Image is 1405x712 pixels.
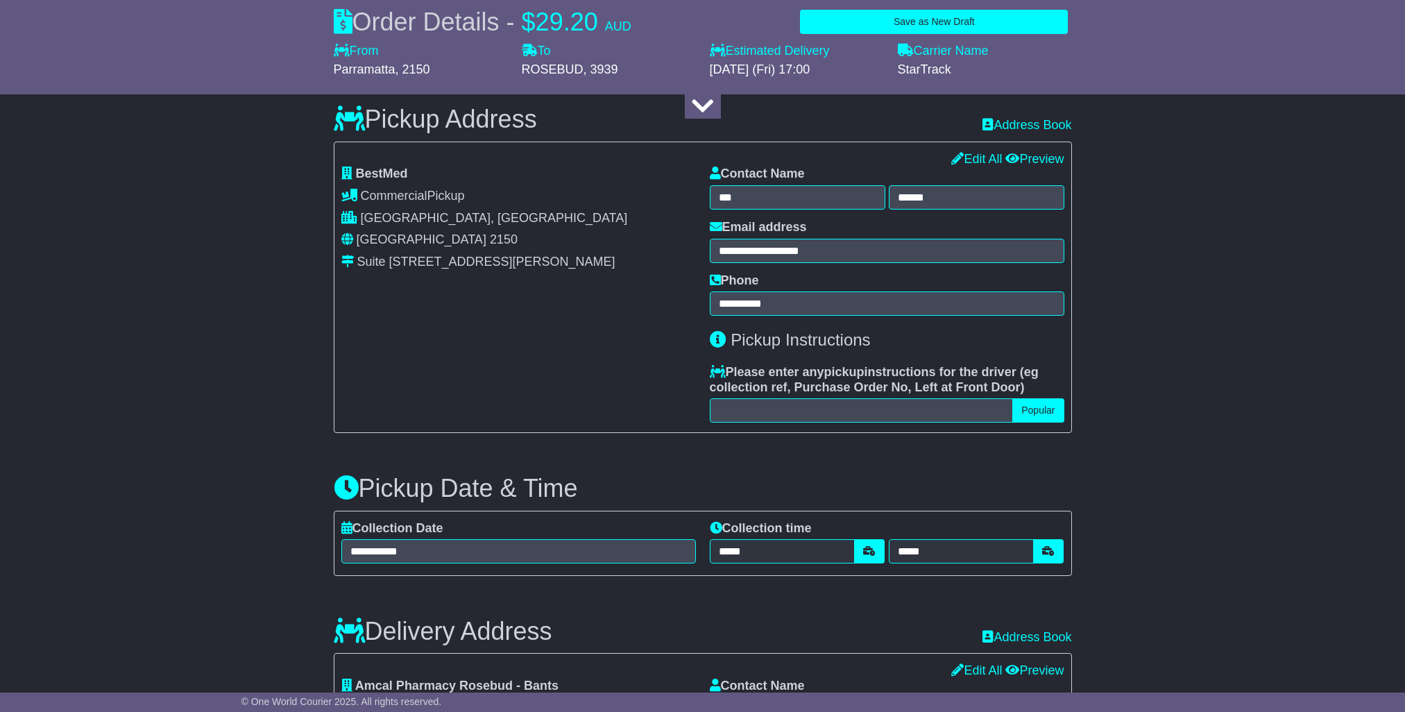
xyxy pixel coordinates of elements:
[334,44,379,59] label: From
[605,19,631,33] span: AUD
[951,152,1002,166] a: Edit All
[710,62,884,78] div: [DATE] (Fri) 17:00
[355,679,559,693] span: Amcal Pharmacy Rosebud - Bants
[361,211,628,225] span: [GEOGRAPHIC_DATA], [GEOGRAPHIC_DATA]
[357,255,615,270] div: Suite [STREET_ADDRESS][PERSON_NAME]
[710,521,812,536] label: Collection time
[824,365,865,379] span: pickup
[800,10,1068,34] button: Save as New Draft
[710,167,805,182] label: Contact Name
[710,365,1039,394] span: eg collection ref, Purchase Order No, Left at Front Door
[710,679,805,694] label: Contact Name
[241,696,442,707] span: © One World Courier 2025. All rights reserved.
[522,44,551,59] label: To
[982,630,1071,644] a: Address Book
[522,8,536,36] span: $
[951,663,1002,677] a: Edit All
[356,167,408,180] span: BestMed
[490,232,518,246] span: 2150
[334,475,1072,502] h3: Pickup Date & Time
[334,62,395,76] span: Parramatta
[982,118,1071,133] a: Address Book
[395,62,430,76] span: , 2150
[334,105,537,133] h3: Pickup Address
[1012,398,1064,423] button: Popular
[710,365,1064,395] label: Please enter any instructions for the driver ( )
[334,618,552,645] h3: Delivery Address
[584,62,618,76] span: , 3939
[536,8,598,36] span: 29.20
[334,7,631,37] div: Order Details -
[710,220,807,235] label: Email address
[1005,663,1064,677] a: Preview
[341,189,696,204] div: Pickup
[341,521,443,536] label: Collection Date
[710,273,759,289] label: Phone
[710,44,884,59] label: Estimated Delivery
[522,62,584,76] span: ROSEBUD
[898,44,989,59] label: Carrier Name
[1005,152,1064,166] a: Preview
[731,330,870,349] span: Pickup Instructions
[357,232,486,246] span: [GEOGRAPHIC_DATA]
[898,62,1072,78] div: StarTrack
[361,189,427,203] span: Commercial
